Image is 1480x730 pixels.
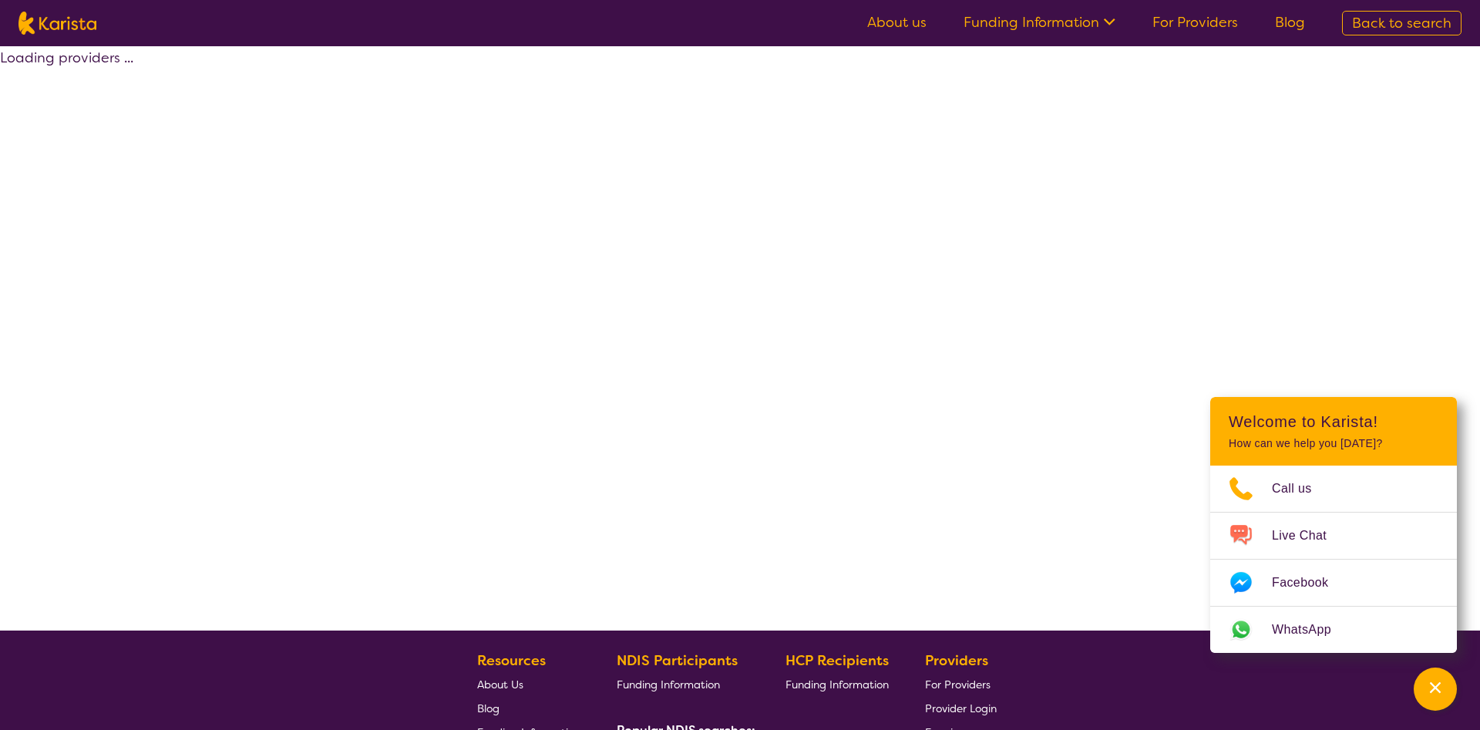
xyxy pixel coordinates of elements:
button: Channel Menu [1414,668,1457,711]
b: NDIS Participants [617,651,738,670]
p: How can we help you [DATE]? [1229,437,1438,450]
a: About us [867,13,927,32]
span: Back to search [1352,14,1451,32]
span: WhatsApp [1272,618,1350,641]
span: Facebook [1272,571,1347,594]
span: Funding Information [617,678,720,691]
b: HCP Recipients [785,651,889,670]
a: Back to search [1342,11,1461,35]
b: Resources [477,651,546,670]
a: Funding Information [617,672,749,696]
a: Blog [477,696,580,720]
a: Web link opens in a new tab. [1210,607,1457,653]
div: Channel Menu [1210,397,1457,653]
a: For Providers [925,672,997,696]
span: Call us [1272,477,1330,500]
a: Funding Information [964,13,1115,32]
a: About Us [477,672,580,696]
span: Provider Login [925,701,997,715]
h2: Welcome to Karista! [1229,412,1438,431]
span: Funding Information [785,678,889,691]
span: Blog [477,701,499,715]
img: Karista logo [18,12,96,35]
span: For Providers [925,678,991,691]
a: Blog [1275,13,1305,32]
a: Provider Login [925,696,997,720]
span: Live Chat [1272,524,1345,547]
span: About Us [477,678,523,691]
ul: Choose channel [1210,466,1457,653]
a: For Providers [1152,13,1238,32]
b: Providers [925,651,988,670]
a: Funding Information [785,672,889,696]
